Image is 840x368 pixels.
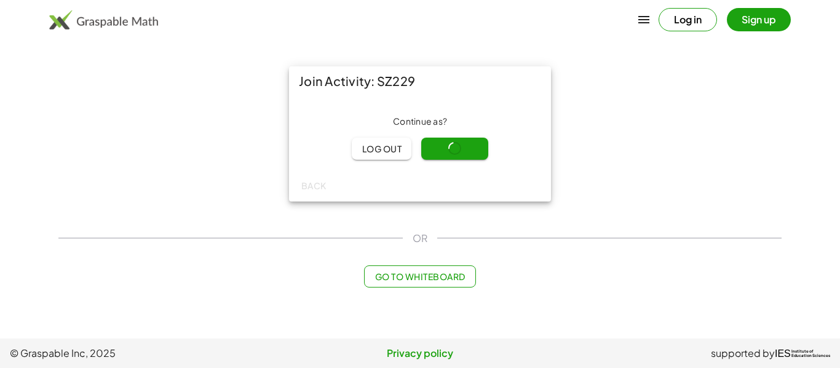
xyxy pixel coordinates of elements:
span: IES [775,348,791,359]
div: Join Activity: SZ229 [289,66,551,96]
span: Log out [362,143,402,154]
button: Go to Whiteboard [364,265,475,288]
a: Privacy policy [283,346,557,361]
span: OR [413,231,427,246]
span: Institute of Education Sciences [791,350,830,358]
button: Sign up [727,8,791,31]
div: Continue as ? [299,115,541,128]
a: IESInstitute ofEducation Sciences [775,346,830,361]
button: Log in [659,8,717,31]
span: Go to Whiteboard [374,271,465,282]
span: supported by [711,346,775,361]
span: © Graspable Inc, 2025 [10,346,283,361]
button: Log out [352,138,411,160]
